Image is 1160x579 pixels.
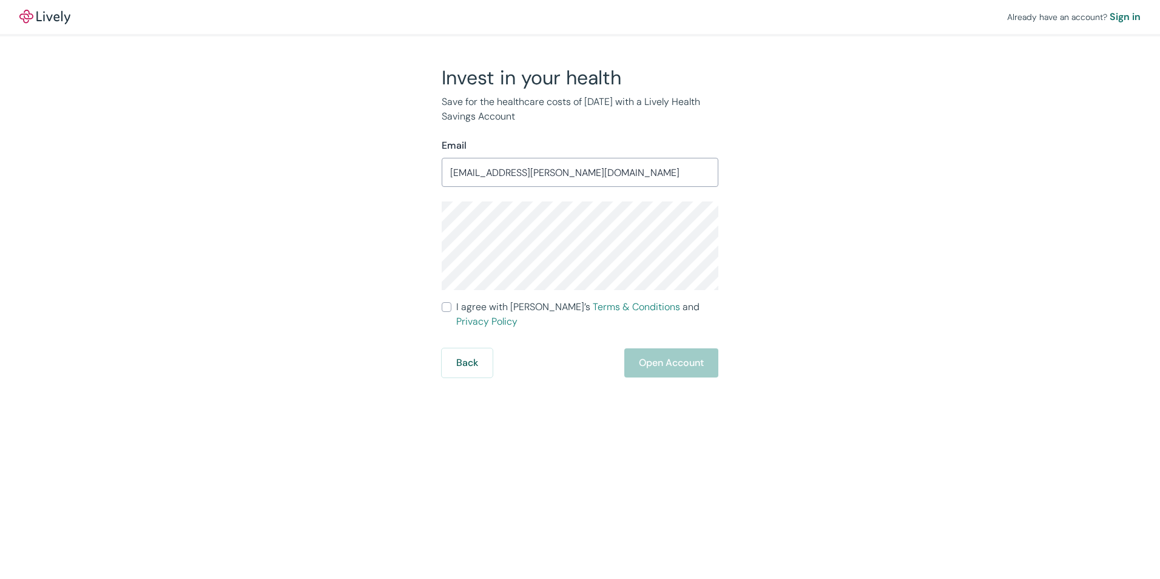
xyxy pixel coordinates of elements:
a: Privacy Policy [456,315,518,328]
div: Already have an account? [1007,10,1141,24]
p: Save for the healthcare costs of [DATE] with a Lively Health Savings Account [442,95,718,124]
a: LivelyLively [19,10,70,24]
img: Lively [19,10,70,24]
a: Terms & Conditions [593,300,680,313]
label: Email [442,138,467,153]
h2: Invest in your health [442,66,718,90]
span: I agree with [PERSON_NAME]’s and [456,300,718,329]
button: Back [442,348,493,378]
a: Sign in [1110,10,1141,24]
